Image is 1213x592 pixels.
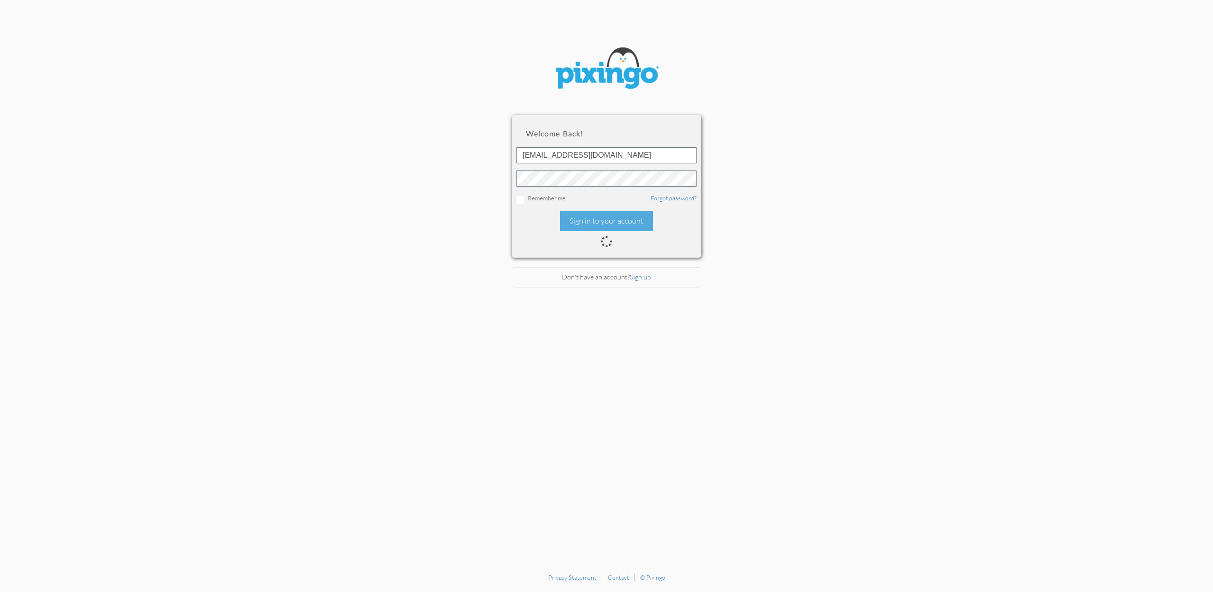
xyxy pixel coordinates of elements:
[640,574,665,581] a: © Pixingo
[512,267,701,287] div: Don't have an account?
[630,273,651,281] a: Sign up
[526,129,687,138] h2: Welcome back!
[651,194,697,202] a: Forgot password?
[550,43,663,96] img: pixingo logo
[608,574,629,581] a: Contact
[548,574,597,581] a: Privacy Statement
[560,211,653,231] div: Sign in to your account
[516,147,697,163] input: ID or Email
[516,194,697,204] div: Remember me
